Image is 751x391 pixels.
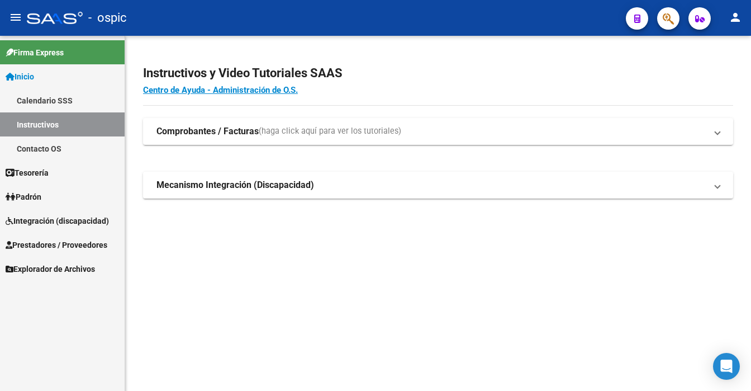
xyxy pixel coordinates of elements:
span: Inicio [6,70,34,83]
span: Integración (discapacidad) [6,215,109,227]
mat-expansion-panel-header: Comprobantes / Facturas(haga click aquí para ver los tutoriales) [143,118,733,145]
strong: Mecanismo Integración (Discapacidad) [156,179,314,191]
mat-expansion-panel-header: Mecanismo Integración (Discapacidad) [143,172,733,199]
h2: Instructivos y Video Tutoriales SAAS [143,63,733,84]
span: Padrón [6,191,41,203]
span: Explorador de Archivos [6,263,95,275]
span: Prestadores / Proveedores [6,239,107,251]
span: - ospic [88,6,127,30]
span: Firma Express [6,46,64,59]
mat-icon: person [729,11,742,24]
div: Open Intercom Messenger [713,353,740,380]
span: Tesorería [6,167,49,179]
strong: Comprobantes / Facturas [156,125,259,138]
span: (haga click aquí para ver los tutoriales) [259,125,401,138]
mat-icon: menu [9,11,22,24]
a: Centro de Ayuda - Administración de O.S. [143,85,298,95]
